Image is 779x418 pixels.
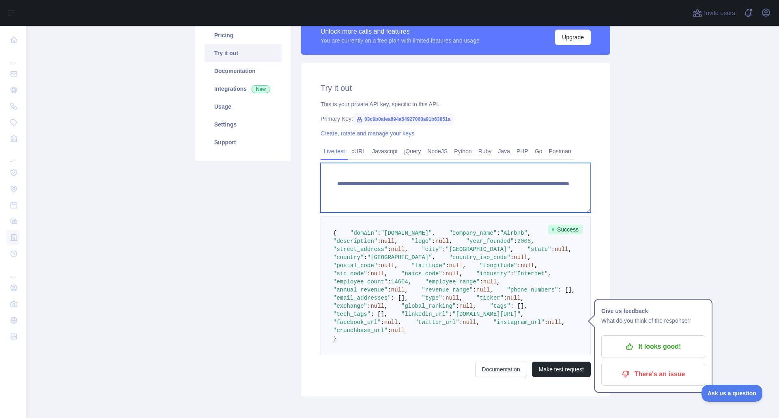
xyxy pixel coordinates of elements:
[204,62,282,80] a: Documentation
[381,230,432,236] span: "[DOMAIN_NAME]"
[459,303,473,309] span: null
[507,295,521,301] span: null
[321,115,591,123] div: Primary Key:
[204,116,282,133] a: Settings
[514,254,527,261] span: null
[432,254,435,261] span: ,
[422,246,442,253] span: "city"
[500,230,527,236] span: "Airbnb"
[517,262,521,269] span: :
[476,319,480,326] span: ,
[480,262,517,269] span: "longitude"
[333,303,367,309] span: "exchange"
[532,362,591,377] button: Make test request
[490,303,510,309] span: "tags"
[377,230,381,236] span: :
[6,49,19,65] div: ...
[425,279,480,285] span: "employee_range"
[435,238,449,244] span: null
[424,145,451,158] a: NodeJS
[527,230,531,236] span: ,
[333,230,336,236] span: {
[387,279,391,285] span: :
[473,287,476,293] span: :
[601,306,705,316] h1: Give us feedback
[348,145,369,158] a: cURL
[6,148,19,164] div: ...
[510,254,514,261] span: :
[456,303,459,309] span: :
[387,287,391,293] span: :
[370,311,387,317] span: : [],
[411,238,432,244] span: "logo"
[333,262,377,269] span: "postal_code"
[405,287,408,293] span: ,
[391,295,408,301] span: : [],
[321,27,480,36] div: Unlock more calls and features
[252,85,270,93] span: New
[432,238,435,244] span: :
[459,270,463,277] span: ,
[483,279,497,285] span: null
[490,287,493,293] span: ,
[473,303,476,309] span: ,
[321,82,591,94] h2: Try it out
[480,279,483,285] span: :
[401,303,456,309] span: "global_ranking"
[466,238,514,244] span: "year_founded"
[333,238,377,244] span: "description"
[451,145,475,158] a: Python
[333,279,387,285] span: "employee_count"
[534,262,538,269] span: ,
[532,145,546,158] a: Go
[445,295,459,301] span: null
[544,319,548,326] span: :
[394,262,398,269] span: ,
[321,145,348,158] a: Live test
[384,319,398,326] span: null
[391,246,405,253] span: null
[333,327,387,334] span: "crunchbase_url"
[607,340,699,354] p: It looks good!
[321,130,414,137] a: Create, rotate and manage your keys
[521,262,534,269] span: null
[497,279,500,285] span: ,
[449,238,452,244] span: ,
[6,263,19,279] div: ...
[548,319,562,326] span: null
[204,133,282,151] a: Support
[398,319,401,326] span: ,
[463,262,466,269] span: ,
[445,270,459,277] span: null
[401,145,424,158] a: jQuery
[517,238,531,244] span: 2008
[333,246,387,253] span: "street_address"
[204,44,282,62] a: Try it out
[704,9,735,18] span: Invite users
[493,319,544,326] span: "instagram_url"
[514,238,517,244] span: :
[521,311,524,317] span: ,
[391,287,405,293] span: null
[601,335,705,358] button: It looks good!
[702,385,763,402] iframe: Toggle Customer Support
[449,254,510,261] span: "country_iso_code"
[321,100,591,108] div: This is your private API key, specific to this API.
[405,246,408,253] span: ,
[381,319,384,326] span: :
[513,145,532,158] a: PHP
[369,145,401,158] a: Javascript
[548,225,583,234] span: Success
[442,295,445,301] span: :
[394,238,398,244] span: ,
[459,295,463,301] span: ,
[475,145,495,158] a: Ruby
[333,295,391,301] span: "email_addresses"
[367,270,370,277] span: :
[353,113,454,125] span: 03c9b0afea894a54927060a91b63851a
[514,270,548,277] span: "Internet"
[204,26,282,44] a: Pricing
[364,254,367,261] span: :
[601,316,705,326] p: What do you think of the response?
[476,270,510,277] span: "industry"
